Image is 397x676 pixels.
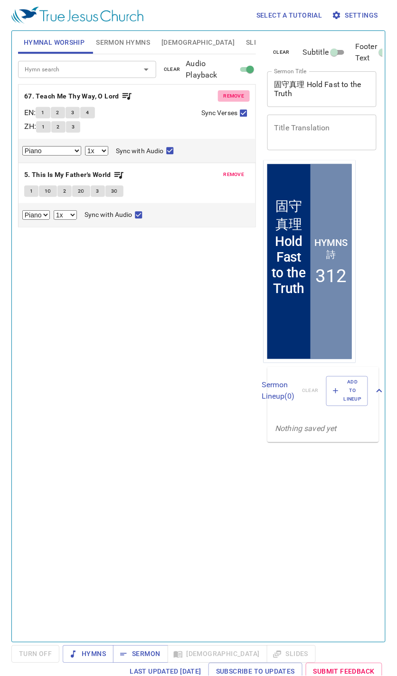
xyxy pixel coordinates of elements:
[246,37,268,49] span: Slides
[332,378,362,404] span: Add to Lineup
[224,170,245,179] span: remove
[36,121,50,133] button: 1
[24,107,36,118] p: EN :
[54,210,77,220] select: Playback Rate
[140,63,153,76] button: Open
[116,146,164,156] span: Sync with Audio
[78,187,85,196] span: 2C
[186,58,237,81] span: Audio Playback
[218,169,250,180] button: remove
[224,92,245,100] span: remove
[253,7,326,24] button: Select a tutorial
[267,367,379,416] div: Sermon Lineup(0)clearAdd to Lineup
[57,186,72,197] button: 2
[22,210,50,220] select: Select Track
[105,186,123,197] button: 3C
[334,10,378,21] span: Settings
[72,186,90,197] button: 2C
[22,146,81,156] select: Select Track
[111,187,118,196] span: 3C
[85,146,108,156] select: Playback Rate
[45,187,51,196] span: 1C
[262,380,294,402] p: Sermon Lineup ( 0 )
[71,108,74,117] span: 3
[51,121,66,133] button: 2
[218,90,250,102] button: remove
[41,108,44,117] span: 1
[96,37,150,49] span: Sermon Hymns
[267,47,295,58] button: clear
[80,107,95,118] button: 4
[24,90,133,102] button: 67. Teach Me Thy Way, O Lord
[66,121,80,133] button: 3
[256,10,322,21] span: Select a tutorial
[24,90,119,102] b: 67. Teach Me Thy Way, O Lord
[72,123,75,131] span: 3
[302,47,329,58] span: Subtitle
[24,37,85,49] span: Hymnal Worship
[63,646,113,663] button: Hymns
[273,48,290,57] span: clear
[96,187,99,196] span: 3
[24,169,125,181] button: 5. This Is My Father's World
[57,108,59,117] span: 2
[63,187,66,196] span: 2
[164,65,180,74] span: clear
[70,648,106,660] span: Hymns
[355,41,377,64] span: Footer Text
[158,64,186,75] button: clear
[264,160,356,363] iframe: from-child
[330,7,382,24] button: Settings
[201,108,237,118] span: Sync Verses
[121,648,160,660] span: Sermon
[11,7,143,24] img: True Jesus Church
[24,121,36,132] p: ZH :
[275,424,337,433] i: Nothing saved yet
[57,123,60,131] span: 2
[36,107,50,118] button: 1
[161,37,235,49] span: [DEMOGRAPHIC_DATA]
[42,123,45,131] span: 1
[24,169,111,181] b: 5. This Is My Father's World
[24,186,38,197] button: 1
[85,210,132,220] span: Sync with Audio
[30,187,33,196] span: 1
[39,186,57,197] button: 1C
[66,107,80,118] button: 3
[274,80,370,98] textarea: 固守真理 Hold Fast to the Truth
[86,108,89,117] span: 4
[51,107,65,118] button: 2
[91,186,105,197] button: 3
[113,646,168,663] button: Sermon
[326,376,368,406] button: Add to Lineup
